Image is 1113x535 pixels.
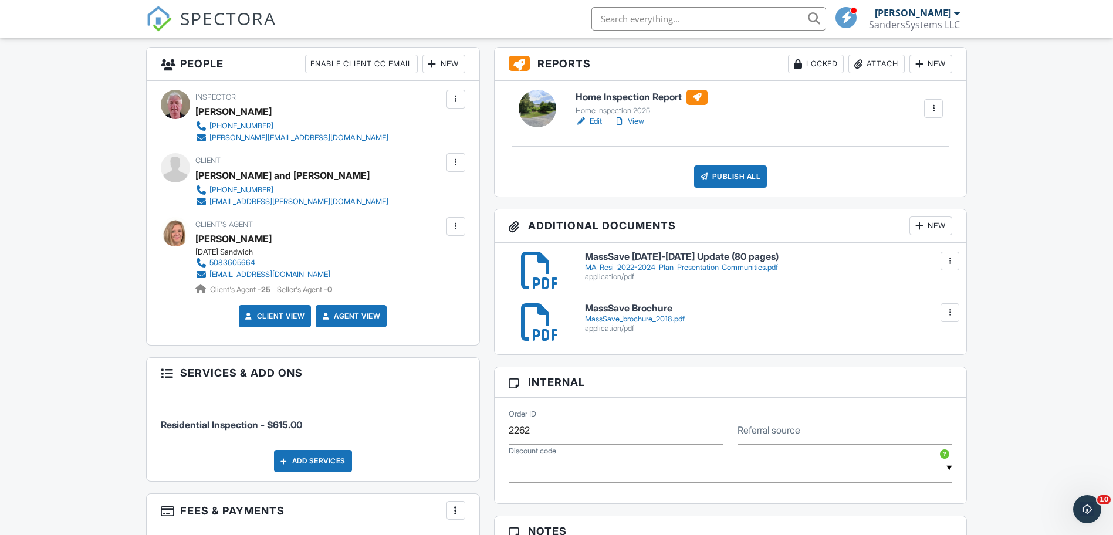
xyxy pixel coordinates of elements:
div: application/pdf [585,272,953,282]
div: New [909,55,952,73]
a: MassSave [DATE]-[DATE] Update (80 pages) MA_Resi_2022-2024_Plan_Presentation_Communities.pdf appl... [585,252,953,282]
div: application/pdf [585,324,953,333]
div: [PERSON_NAME] and [PERSON_NAME] [195,167,370,184]
div: MA_Resi_2022-2024_Plan_Presentation_Communities.pdf [585,263,953,272]
span: 10 [1097,495,1111,504]
a: [PERSON_NAME][EMAIL_ADDRESS][DOMAIN_NAME] [195,132,388,144]
h6: MassSave [DATE]-[DATE] Update (80 pages) [585,252,953,262]
a: [PHONE_NUMBER] [195,184,388,196]
span: Residential Inspection - $615.00 [161,419,302,431]
a: 5083605664 [195,257,330,269]
div: Locked [788,55,844,73]
div: MassSave_brochure_2018.pdf [585,314,953,324]
a: Agent View [320,310,380,322]
h6: MassSave Brochure [585,303,953,314]
h3: Fees & Payments [147,494,479,527]
a: Edit [576,116,602,127]
a: Client View [243,310,305,322]
span: Seller's Agent - [277,285,332,294]
strong: 25 [261,285,270,294]
a: View [614,116,644,127]
strong: 0 [327,285,332,294]
div: [PHONE_NUMBER] [209,185,273,195]
span: Client [195,156,221,165]
label: Discount code [509,446,556,456]
span: Client's Agent [195,220,253,229]
a: [PHONE_NUMBER] [195,120,388,132]
div: [PERSON_NAME] [195,103,272,120]
a: MassSave Brochure MassSave_brochure_2018.pdf application/pdf [585,303,953,333]
div: New [909,216,952,235]
a: Home Inspection Report Home Inspection 2025 [576,90,708,116]
h3: People [147,48,479,81]
div: Enable Client CC Email [305,55,418,73]
img: The Best Home Inspection Software - Spectora [146,6,172,32]
span: SPECTORA [180,6,276,31]
div: [PERSON_NAME] [875,7,951,19]
span: Client's Agent - [210,285,272,294]
div: [PERSON_NAME][EMAIL_ADDRESS][DOMAIN_NAME] [209,133,388,143]
a: SPECTORA [146,16,276,40]
li: Service: Residential Inspection [161,397,465,441]
a: [EMAIL_ADDRESS][PERSON_NAME][DOMAIN_NAME] [195,196,388,208]
div: [EMAIL_ADDRESS][PERSON_NAME][DOMAIN_NAME] [209,197,388,206]
div: New [422,55,465,73]
h6: Home Inspection Report [576,90,708,105]
h3: Reports [495,48,967,81]
div: Publish All [694,165,767,188]
a: [PERSON_NAME] [195,230,272,248]
div: [DATE] Sandwich [195,248,340,257]
h3: Services & Add ons [147,358,479,388]
div: [PHONE_NUMBER] [209,121,273,131]
div: Home Inspection 2025 [576,106,708,116]
div: [EMAIL_ADDRESS][DOMAIN_NAME] [209,270,330,279]
div: SandersSystems LLC [869,19,960,31]
div: 5083605664 [209,258,255,267]
div: Add Services [274,450,352,472]
h3: Additional Documents [495,209,967,243]
input: Search everything... [591,7,826,31]
label: Referral source [738,424,800,436]
div: Attach [848,55,905,73]
label: Order ID [509,409,536,419]
a: [EMAIL_ADDRESS][DOMAIN_NAME] [195,269,330,280]
iframe: Intercom live chat [1073,495,1101,523]
span: Inspector [195,93,236,101]
h3: Internal [495,367,967,398]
